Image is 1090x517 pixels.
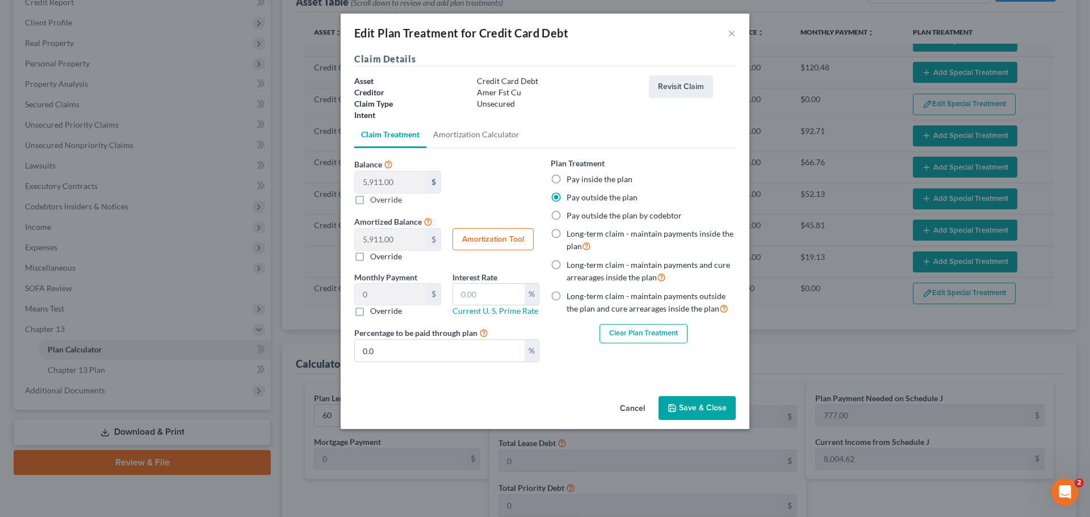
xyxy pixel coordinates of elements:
[567,174,632,185] label: Pay inside the plan
[427,229,441,250] div: $
[354,121,426,148] a: Claim Treatment
[471,75,643,87] div: Credit Card Debt
[611,397,654,420] button: Cancel
[427,284,441,305] div: $
[370,194,402,205] label: Override
[452,228,534,251] button: Amortization Tool
[355,340,525,362] input: 0.00
[525,340,539,362] div: %
[355,284,427,305] input: 0.00
[567,192,638,203] label: Pay outside the plan
[567,291,736,315] label: Long-term claim - maintain payments outside the plan and cure arrearages inside the plan
[349,98,471,110] div: Claim Type
[354,217,422,226] span: Amortized Balance
[354,159,382,169] span: Balance
[1051,478,1079,506] iframe: Intercom live chat
[349,87,471,98] div: Creditor
[551,157,605,169] label: Plan Treatment
[370,305,402,317] label: Override
[471,87,643,98] div: Amer Fst Cu
[567,210,682,221] label: Pay outside the plan by codebtor
[728,26,736,40] button: ×
[349,110,471,121] div: Intent
[452,271,497,283] label: Interest Rate
[599,324,687,343] button: Clear Plan Treatment
[349,75,471,87] div: Asset
[567,259,736,284] label: Long-term claim - maintain payments and cure arrearages inside the plan
[370,251,402,262] label: Override
[354,25,568,41] div: Edit Plan Treatment for Credit Card Debt
[426,121,526,148] a: Amortization Calculator
[452,306,538,316] a: Current U. S. Prime Rate
[567,228,736,253] label: Long-term claim - maintain payments inside the plan
[1075,478,1084,487] span: 2
[354,52,736,66] h5: Claim Details
[659,396,736,420] button: Save & Close
[427,171,441,193] div: $
[354,328,477,338] span: Percentage to be paid through plan
[354,271,417,283] label: Monthly Payment
[525,284,539,305] div: %
[355,171,427,193] input: Balance $ Override
[649,75,713,98] button: Revisit Claim
[453,284,525,305] input: 0.00
[471,98,643,110] div: Unsecured
[355,229,427,250] input: 0.00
